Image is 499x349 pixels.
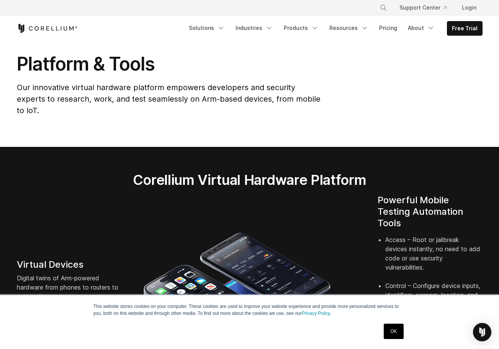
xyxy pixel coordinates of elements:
[17,273,122,301] p: Digital twins of Arm-powered hardware from phones to routers to automotive systems.
[473,323,491,341] div: Open Intercom Messenger
[447,21,482,35] a: Free Trial
[325,21,373,35] a: Resources
[403,21,439,35] a: About
[231,21,278,35] a: Industries
[279,21,323,35] a: Products
[97,171,402,188] h2: Corellium Virtual Hardware Platform
[385,235,483,281] li: Access – Root or jailbreak devices instantly, no need to add code or use security vulnerabilities.
[393,1,453,15] a: Support Center
[17,24,78,33] a: Corellium Home
[184,21,229,35] a: Solutions
[370,1,483,15] div: Navigation Menu
[456,1,483,15] a: Login
[302,311,331,316] a: Privacy Policy.
[385,281,483,318] li: Control – Configure device inputs, identifiers, sensors, location, and environment.
[93,303,406,317] p: This website stores cookies on your computer. These cookies are used to improve your website expe...
[17,259,122,270] h4: Virtual Devices
[384,324,403,339] a: OK
[17,53,322,76] h1: Platform & Tools
[375,21,402,35] a: Pricing
[184,21,483,36] div: Navigation Menu
[376,1,390,15] button: Search
[378,194,483,229] h4: Powerful Mobile Testing Automation Tools
[17,83,321,115] span: Our innovative virtual hardware platform empowers developers and security experts to research, wo...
